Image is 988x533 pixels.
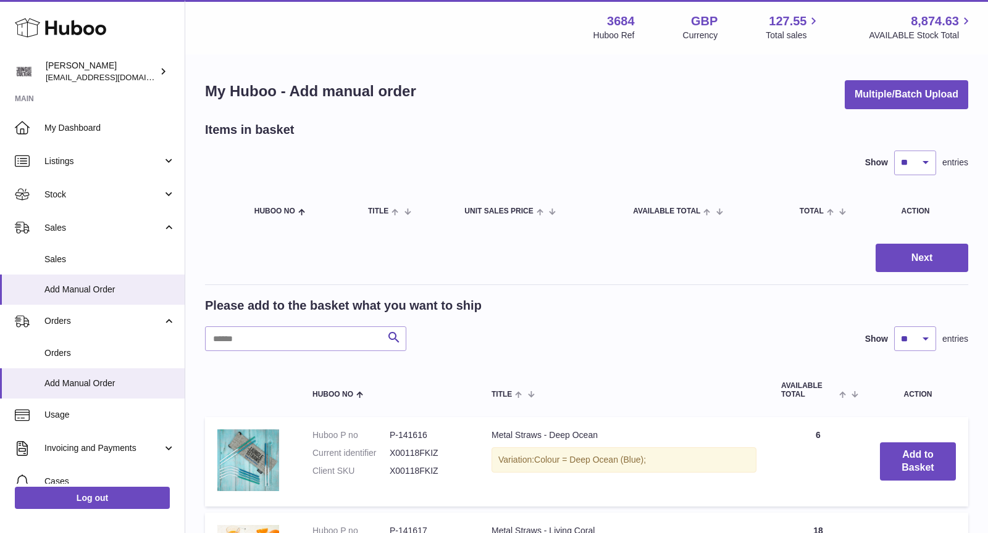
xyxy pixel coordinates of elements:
[44,442,162,454] span: Invoicing and Payments
[44,476,175,487] span: Cases
[800,207,824,215] span: Total
[390,429,467,441] dd: P-141616
[769,13,806,30] span: 127.55
[865,157,888,168] label: Show
[607,13,635,30] strong: 3684
[312,447,390,459] dt: Current identifier
[479,417,769,506] td: Metal Straws - Deep Ocean
[633,207,700,215] span: AVAILABLE Total
[46,60,157,83] div: [PERSON_NAME]
[781,382,836,398] span: AVAILABLE Total
[911,13,959,30] span: 8,874.63
[205,122,295,138] h2: Items in basket
[312,465,390,477] dt: Client SKU
[254,207,295,215] span: Huboo no
[312,429,390,441] dt: Huboo P no
[869,30,973,41] span: AVAILABLE Stock Total
[44,315,162,327] span: Orders
[683,30,718,41] div: Currency
[766,13,821,41] a: 127.55 Total sales
[880,442,956,481] button: Add to Basket
[868,370,968,410] th: Action
[769,417,868,506] td: 6
[492,447,756,473] div: Variation:
[205,81,416,101] h1: My Huboo - Add manual order
[492,390,512,399] span: Title
[865,333,888,345] label: Show
[15,487,170,509] a: Log out
[44,254,175,265] span: Sales
[44,155,162,167] span: Listings
[534,455,646,465] span: Colour = Deep Ocean (Blue);
[876,244,968,273] button: Next
[368,207,388,215] span: Title
[902,207,957,215] div: Action
[44,284,175,295] span: Add Manual Order
[44,409,175,421] span: Usage
[44,189,162,200] span: Stock
[464,207,533,215] span: Unit Sales Price
[390,465,467,477] dd: X00118FKIZ
[942,333,968,345] span: entries
[766,30,821,41] span: Total sales
[44,122,175,134] span: My Dashboard
[593,30,635,41] div: Huboo Ref
[691,13,718,30] strong: GBP
[15,62,33,81] img: theinternationalventure@gmail.com
[845,80,968,109] button: Multiple/Batch Upload
[46,72,182,82] span: [EMAIL_ADDRESS][DOMAIN_NAME]
[44,378,175,389] span: Add Manual Order
[942,157,968,168] span: entries
[390,447,467,459] dd: X00118FKIZ
[44,222,162,234] span: Sales
[312,390,353,399] span: Huboo no
[217,429,279,491] img: Metal Straws - Deep Ocean
[869,13,973,41] a: 8,874.63 AVAILABLE Stock Total
[205,297,482,314] h2: Please add to the basket what you want to ship
[44,347,175,359] span: Orders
